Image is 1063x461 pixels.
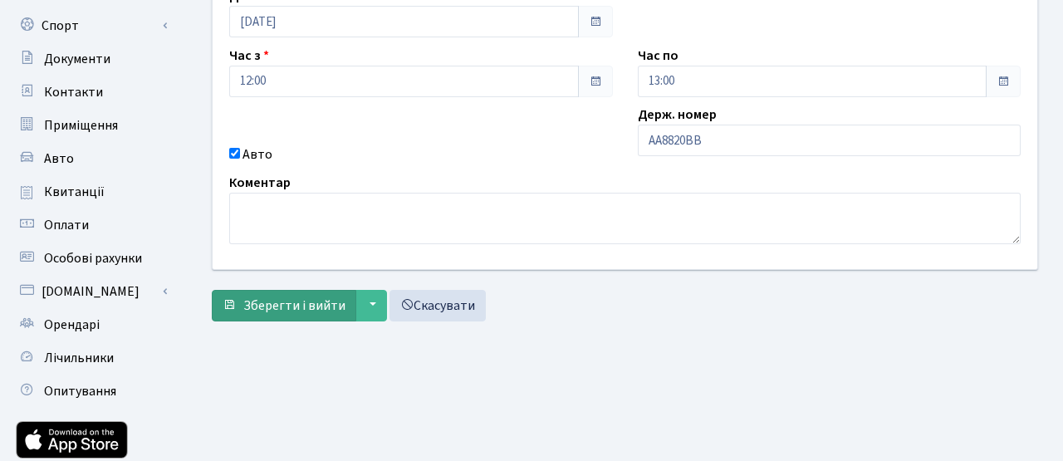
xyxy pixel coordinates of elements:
span: Приміщення [44,116,118,135]
a: Приміщення [8,109,174,142]
label: Час по [638,46,678,66]
span: Опитування [44,382,116,400]
span: Квитанції [44,183,105,201]
a: [DOMAIN_NAME] [8,275,174,308]
span: Авто [44,150,74,168]
span: Зберегти і вийти [243,297,345,315]
span: Лічильники [44,349,114,367]
label: Коментар [229,173,291,193]
label: Авто [242,145,272,164]
a: Документи [8,42,174,76]
span: Особові рахунки [44,249,142,267]
a: Особові рахунки [8,242,174,275]
a: Квитанції [8,175,174,208]
a: Оплати [8,208,174,242]
a: Авто [8,142,174,175]
a: Лічильники [8,341,174,375]
a: Контакти [8,76,174,109]
label: Час з [229,46,269,66]
a: Спорт [8,9,174,42]
label: Держ. номер [638,105,717,125]
a: Скасувати [389,290,486,321]
button: Зберегти і вийти [212,290,356,321]
a: Опитування [8,375,174,408]
span: Оплати [44,216,89,234]
span: Документи [44,50,110,68]
span: Контакти [44,83,103,101]
a: Орендарі [8,308,174,341]
input: AA0001AA [638,125,1021,156]
span: Орендарі [44,316,100,334]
